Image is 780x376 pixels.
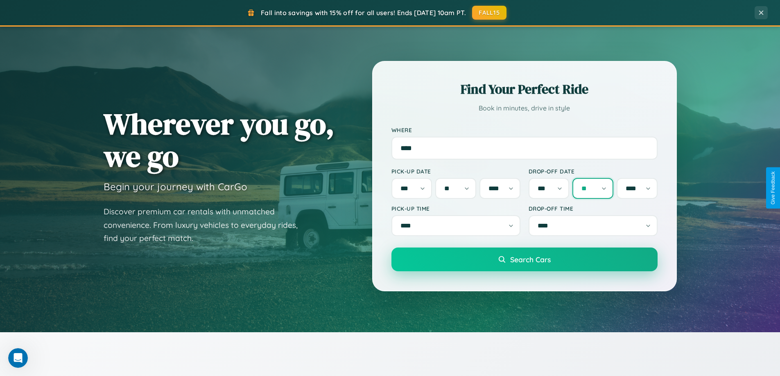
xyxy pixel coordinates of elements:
iframe: Intercom live chat [8,348,28,368]
p: Discover premium car rentals with unmatched convenience. From luxury vehicles to everyday rides, ... [104,205,308,245]
h1: Wherever you go, we go [104,108,335,172]
h2: Find Your Perfect Ride [391,80,658,98]
label: Pick-up Time [391,205,520,212]
h3: Begin your journey with CarGo [104,180,247,193]
label: Pick-up Date [391,168,520,175]
button: FALL15 [472,6,506,20]
span: Fall into savings with 15% off for all users! Ends [DATE] 10am PT. [261,9,466,17]
label: Where [391,126,658,133]
div: Give Feedback [770,171,776,205]
label: Drop-off Time [529,205,658,212]
p: Book in minutes, drive in style [391,102,658,114]
button: Search Cars [391,248,658,271]
span: Search Cars [510,255,551,264]
label: Drop-off Date [529,168,658,175]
